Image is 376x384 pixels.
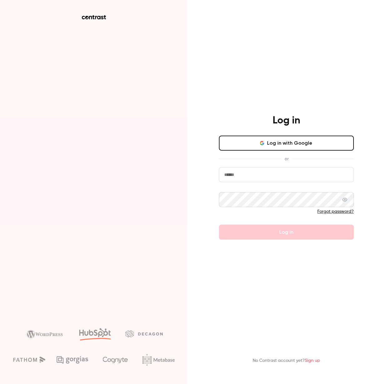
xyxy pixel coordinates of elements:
[317,209,354,214] a: Forgot password?
[125,330,163,337] img: decagon
[281,156,292,162] span: or
[219,136,354,151] button: Log in with Google
[305,358,320,363] a: Sign up
[273,114,300,127] h4: Log in
[253,357,320,364] p: No Contrast account yet?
